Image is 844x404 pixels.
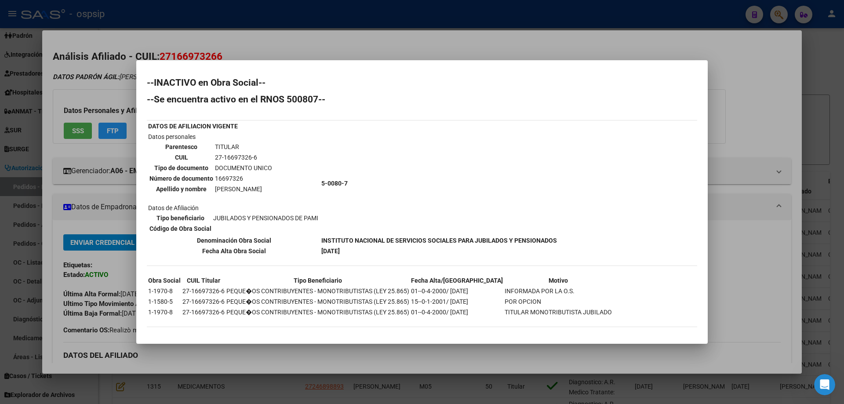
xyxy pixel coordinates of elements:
th: Tipo de documento [149,163,214,173]
th: CUIL [149,153,214,162]
th: CUIL Titular [182,276,225,285]
td: JUBILADOS Y PENSIONADOS DE PAMI [213,213,319,223]
td: 27-16697326-6 [182,286,225,296]
b: INSTITUTO NACIONAL DE SERVICIOS SOCIALES PARA JUBILADOS Y PENSIONADOS [321,237,557,244]
th: Código de Obra Social [149,224,212,233]
th: Número de documento [149,174,214,183]
td: 01--0-4-2000/ [DATE] [411,286,503,296]
iframe: Intercom live chat [814,374,835,395]
td: 1-1970-8 [148,307,181,317]
td: 01--0-4-2000/ [DATE] [411,307,503,317]
th: Obra Social [148,276,181,285]
th: Fecha Alta/[GEOGRAPHIC_DATA] [411,276,503,285]
td: POR OPCION [504,297,612,306]
td: DOCUMENTO UNICO [215,163,273,173]
th: Parentesco [149,142,214,152]
th: Tipo beneficiario [149,213,212,223]
td: [PERSON_NAME] [215,184,273,194]
td: 16697326 [215,174,273,183]
td: 27-16697326-6 [182,297,225,306]
td: 27-16697326-6 [182,307,225,317]
td: Datos personales Datos de Afiliación [148,132,320,235]
td: 15--0-1-2001/ [DATE] [411,297,503,306]
td: 27-16697326-6 [215,153,273,162]
th: Tipo Beneficiario [226,276,410,285]
td: PEQUE�OS CONTRIBUYENTES - MONOTRIBUTISTAS (LEY 25.865) [226,307,410,317]
h2: --INACTIVO en Obra Social-- [147,78,697,87]
td: TITULAR [215,142,273,152]
b: 5-0080-7 [321,180,348,187]
td: 1-1970-8 [148,286,181,296]
td: TITULAR MONOTRIBUTISTA JUBILADO [504,307,612,317]
th: Denominación Obra Social [148,236,320,245]
th: Fecha Alta Obra Social [148,246,320,256]
th: Motivo [504,276,612,285]
b: DATOS DE AFILIACION VIGENTE [148,123,238,130]
h2: --Se encuentra activo en el RNOS 500807-- [147,95,697,104]
th: Apellido y nombre [149,184,214,194]
td: 1-1580-5 [148,297,181,306]
td: PEQUE�OS CONTRIBUYENTES - MONOTRIBUTISTAS (LEY 25.865) [226,297,410,306]
td: PEQUE�OS CONTRIBUYENTES - MONOTRIBUTISTAS (LEY 25.865) [226,286,410,296]
td: INFORMADA POR LA O.S. [504,286,612,296]
b: [DATE] [321,247,340,255]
